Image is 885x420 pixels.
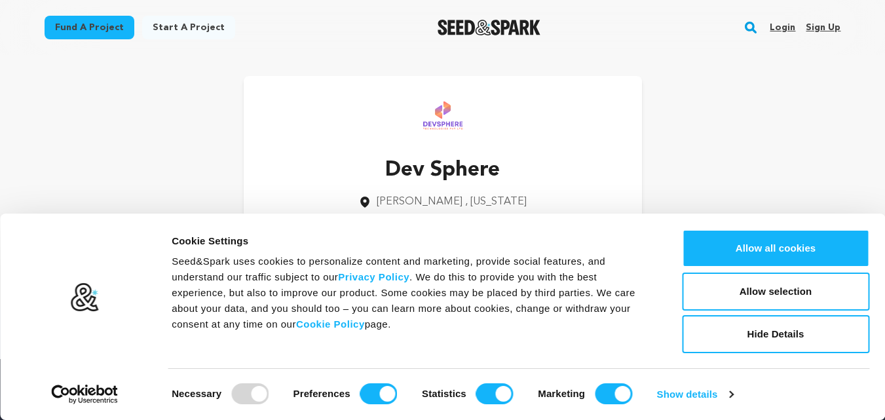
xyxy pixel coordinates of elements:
[682,273,869,311] button: Allow selection
[142,16,235,39] a: Start a project
[538,388,585,399] strong: Marketing
[293,388,350,399] strong: Preferences
[338,271,409,282] a: Privacy Policy
[438,20,540,35] img: Seed&Spark Logo Dark Mode
[70,282,100,313] img: logo
[465,197,527,207] span: , [US_STATE]
[296,318,365,330] a: Cookie Policy
[377,197,462,207] span: [PERSON_NAME]
[417,89,469,142] img: https://seedandspark-static.s3.us-east-2.amazonaws.com/images/User/002/230/810/medium/243fd91db78...
[770,17,795,38] a: Login
[682,229,869,267] button: Allow all cookies
[657,385,733,404] a: Show details
[422,388,466,399] strong: Statistics
[682,315,869,353] button: Hide Details
[171,378,172,379] legend: Consent Selection
[438,20,540,35] a: Seed&Spark Homepage
[28,385,142,404] a: Usercentrics Cookiebot - opens in a new window
[806,17,840,38] a: Sign up
[172,233,652,249] div: Cookie Settings
[45,16,134,39] a: Fund a project
[172,388,221,399] strong: Necessary
[172,254,652,332] div: Seed&Spark uses cookies to personalize content and marketing, provide social features, and unders...
[358,155,527,186] p: Dev Sphere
